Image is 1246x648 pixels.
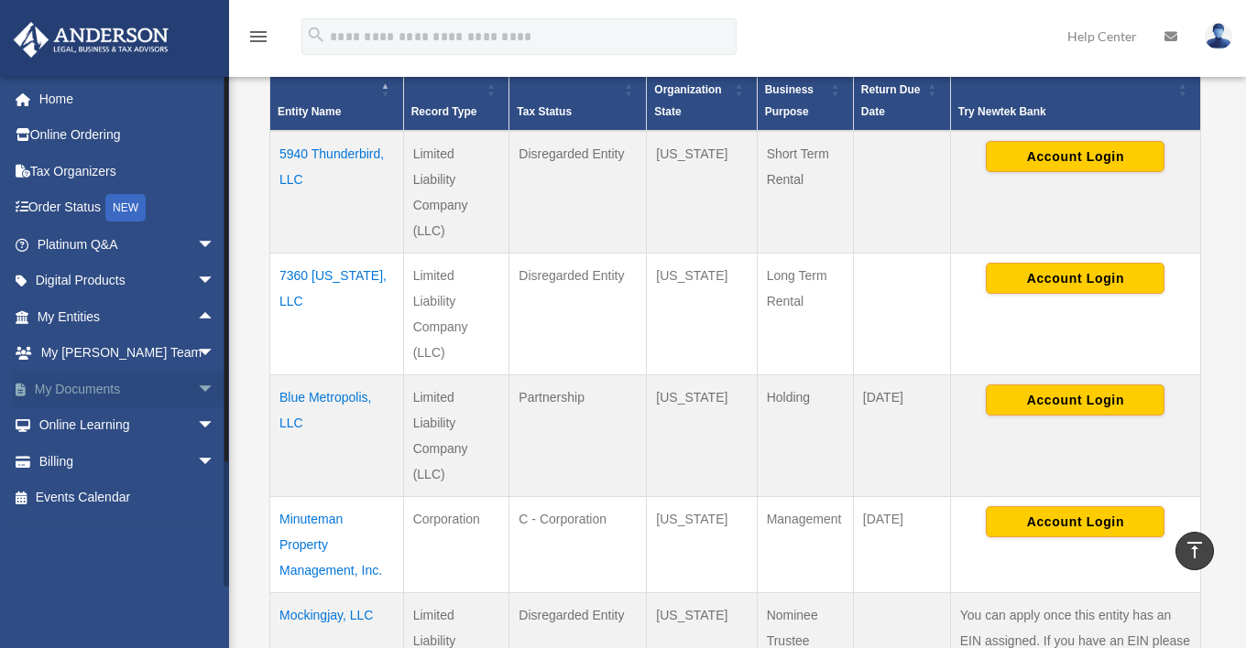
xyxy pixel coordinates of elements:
[270,49,404,132] th: Entity Name: Activate to invert sorting
[13,81,243,117] a: Home
[509,49,647,132] th: Tax Status: Activate to sort
[105,194,146,221] div: NEW
[647,497,757,593] td: [US_STATE]
[13,226,243,263] a: Platinum Q&Aarrow_drop_down
[647,375,757,497] td: [US_STATE]
[757,131,853,254] td: Short Term Rental
[197,371,234,408] span: arrow_drop_down
[509,131,647,254] td: Disregarded Entity
[270,375,404,497] td: Blue Metropolis, LLC
[403,49,509,132] th: Record Type: Activate to sort
[247,32,269,48] a: menu
[517,105,572,118] span: Tax Status
[1175,532,1214,570] a: vertical_align_top
[757,375,853,497] td: Holding
[986,513,1164,528] a: Account Login
[411,105,477,118] span: Record Type
[1205,23,1232,49] img: User Pic
[197,407,234,445] span: arrow_drop_down
[986,392,1164,406] a: Account Login
[647,49,757,132] th: Organization State: Activate to sort
[757,49,853,132] th: Business Purpose: Activate to sort
[13,371,243,407] a: My Documentsarrow_drop_down
[986,141,1164,172] button: Account Login
[13,443,243,480] a: Billingarrow_drop_down
[197,443,234,481] span: arrow_drop_down
[509,375,647,497] td: Partnership
[509,497,647,593] td: C - Corporation
[403,375,509,497] td: Limited Liability Company (LLC)
[197,335,234,373] span: arrow_drop_down
[403,131,509,254] td: Limited Liability Company (LLC)
[647,254,757,375] td: [US_STATE]
[1184,539,1206,561] i: vertical_align_top
[958,101,1173,123] div: Try Newtek Bank
[247,26,269,48] i: menu
[950,49,1200,132] th: Try Newtek Bank : Activate to sort
[278,105,341,118] span: Entity Name
[306,25,326,45] i: search
[197,263,234,300] span: arrow_drop_down
[986,506,1164,537] button: Account Login
[13,407,243,444] a: Online Learningarrow_drop_down
[509,254,647,375] td: Disregarded Entity
[270,497,404,593] td: Minuteman Property Management, Inc.
[986,270,1164,285] a: Account Login
[13,153,243,189] a: Tax Organizers
[403,497,509,593] td: Corporation
[986,384,1164,416] button: Account Login
[853,49,950,132] th: Federal Return Due Date: Activate to sort
[647,131,757,254] td: [US_STATE]
[8,22,174,58] img: Anderson Advisors Platinum Portal
[986,148,1164,163] a: Account Login
[13,335,243,372] a: My [PERSON_NAME] Teamarrow_drop_down
[270,131,404,254] td: 5940 Thunderbird, LLC
[13,263,243,299] a: Digital Productsarrow_drop_down
[197,226,234,264] span: arrow_drop_down
[861,61,921,118] span: Federal Return Due Date
[13,480,243,516] a: Events Calendar
[13,189,243,227] a: Order StatusNEW
[13,298,234,335] a: My Entitiesarrow_drop_up
[197,298,234,336] span: arrow_drop_up
[270,254,404,375] td: 7360 [US_STATE], LLC
[853,375,950,497] td: [DATE]
[986,263,1164,294] button: Account Login
[757,254,853,375] td: Long Term Rental
[853,497,950,593] td: [DATE]
[765,83,814,118] span: Business Purpose
[654,83,721,118] span: Organization State
[13,117,243,154] a: Online Ordering
[403,254,509,375] td: Limited Liability Company (LLC)
[757,497,853,593] td: Management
